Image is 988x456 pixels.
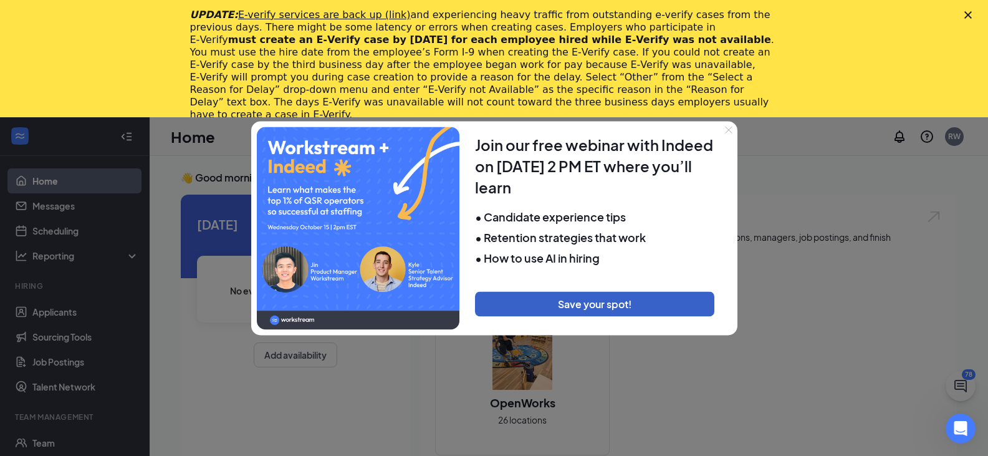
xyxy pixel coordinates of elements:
iframe: Intercom live chat [946,414,976,444]
i: UPDATE: [190,9,411,21]
div: and experiencing heavy traffic from outstanding e-verify cases from the previous days. There migh... [190,9,779,121]
a: E-verify services are back up (link) [238,9,411,21]
div: Close [964,11,977,19]
b: must create an E‑Verify case by [DATE] for each employee hired while E‑Verify was not available [228,34,771,46]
